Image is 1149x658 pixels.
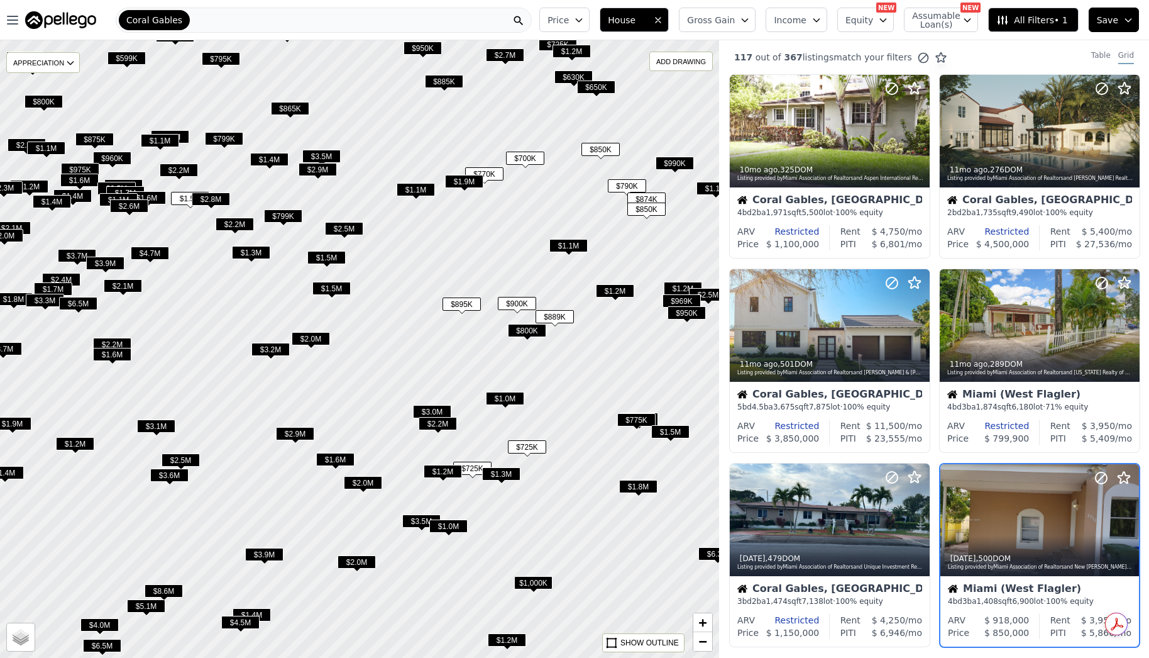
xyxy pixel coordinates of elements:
div: $1.1M [397,183,435,201]
span: $800K [25,95,63,108]
div: $975K [61,163,99,181]
span: $1.1M [397,183,435,196]
div: $1.1M [141,134,179,152]
div: $889K [536,310,574,328]
span: $3.1M [137,420,175,433]
div: $2.9M [276,427,314,445]
span: $1.6M [93,348,131,361]
span: Income [774,14,806,26]
div: $885K [425,75,463,93]
div: $1.5M [651,425,690,443]
span: $ 1,100,000 [766,239,820,249]
span: $950K [668,306,706,320]
span: $1.1M [141,134,179,147]
span: $1.4M [33,195,71,208]
span: $975K [61,163,99,176]
img: House [737,389,747,399]
div: $790K [608,179,646,198]
div: $6.3M [698,547,737,566]
time: 2024-09-13 14:39 [950,360,987,369]
div: PITI [1050,238,1066,250]
div: $1.1M [549,239,588,257]
span: $1.5M [312,282,351,295]
span: $1.5M [307,251,346,264]
span: $ 5,409 [1082,433,1115,443]
span: $990K [656,157,694,170]
img: House [737,195,747,205]
div: $895K [443,298,481,316]
div: $2.5M [97,182,136,200]
span: $800K [508,324,546,337]
span: $900K [498,297,536,310]
span: 3,675 [773,403,794,411]
div: $850K [581,143,620,161]
span: $1.6M [60,174,99,187]
span: $2.6M [110,199,148,213]
span: $1.5M [171,192,209,205]
div: $2.5M [162,454,200,472]
div: $849K [620,413,658,431]
div: 4 bd 3 ba sqft lot · 71% equity [947,402,1132,412]
div: Price [737,432,759,445]
span: $650K [577,81,615,94]
div: Listing provided by Miami Association of Realtors and Aspen International Realty,Inc [737,175,923,182]
span: $ 6,801 [872,239,905,249]
span: $799K [205,132,243,145]
div: $800K [25,95,63,113]
span: $3.0M [413,405,451,418]
span: $2.5M [97,182,136,195]
div: $630K [554,70,593,89]
button: Equity [837,8,894,32]
div: $775K [617,413,656,432]
div: Restricted [755,420,819,432]
div: $795K [202,52,240,70]
span: $3.6M [150,469,189,482]
span: $889K [536,310,574,323]
div: /mo [1066,432,1132,445]
button: Assumable Loan(s) [904,8,978,32]
span: $850K [627,203,666,216]
span: $1.6M [316,453,355,466]
span: $ 23,555 [866,433,905,443]
span: $1.6M [128,191,166,204]
div: /mo [1070,420,1132,432]
span: Gross Gain [687,14,735,26]
span: $725K [539,38,577,51]
div: $725K [508,440,546,459]
div: Coral Gables, [GEOGRAPHIC_DATA] [737,195,922,208]
div: /mo [856,238,922,250]
span: $865K [271,102,309,115]
div: $1.4M [33,195,71,213]
div: $4.7M [131,247,169,265]
div: $1.2M [10,180,48,198]
div: Listing provided by Miami Association of Realtors and [PERSON_NAME] & [PERSON_NAME] [GEOGRAPHIC_D... [737,369,923,377]
div: Miami (West Flagler) [947,389,1132,402]
div: $3.3M [26,294,64,312]
div: $1.1M [99,193,138,211]
div: $1.1M [27,142,65,160]
div: $2.5M [325,222,363,240]
div: $969K [662,294,701,313]
div: $1.0M [486,392,524,410]
div: Price [737,238,759,250]
a: [DATE],479DOMListing provided byMiami Association of Realtorsand Unique Investment Realty, IncHou... [729,463,929,648]
img: House [947,389,957,399]
div: $1.7M [106,186,145,204]
span: $ 27,536 [1076,239,1115,249]
span: $1.2M [664,282,702,295]
span: $1.0M [429,520,468,533]
span: 1,971 [766,208,788,217]
span: $2.9M [299,163,337,176]
span: $1.3M [482,467,520,481]
div: Rent [1050,420,1070,432]
div: Price [947,238,969,250]
span: $2.5M [325,222,363,235]
span: $919K [104,179,143,192]
div: Listing provided by Miami Association of Realtors and [US_STATE] Realty of Miami Corp [947,369,1133,377]
span: $630K [554,70,593,84]
span: $ 5,400 [1082,226,1115,237]
span: Price [547,14,569,26]
span: $950K [404,42,442,55]
span: Equity [845,14,873,26]
span: $749K [156,29,194,42]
